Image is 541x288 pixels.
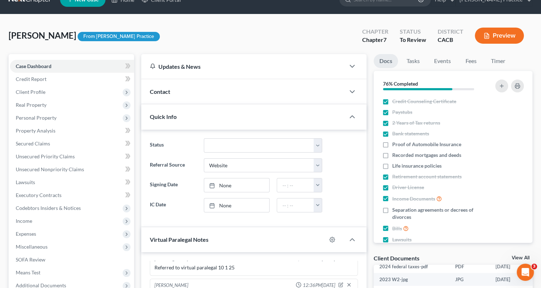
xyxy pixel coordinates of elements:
span: Unsecured Priority Claims [16,153,75,159]
td: PDF [449,260,490,273]
span: Recorded mortgages and deeds [392,152,461,159]
div: To Review [400,36,426,44]
div: Apologies for the delay here, [PERSON_NAME]. I just followed up again with the paralegal we assig... [6,179,117,236]
div: Thank you kindly. It is always hard when you are starting a new process, I understand. I just wan... [31,75,132,124]
strong: 76% Completed [383,81,418,87]
span: Life insurance policies [392,162,442,169]
a: Case Dashboard [10,60,134,73]
div: HELP! Still waiting for referral to a virtual paralegal. We have been waiting since [DATE]. [26,143,137,173]
a: Executory Contracts [10,189,134,202]
span: Lawsuits [392,236,412,243]
div: Thank you kindly. It is always hard when you are starting a new process, I understand. I just wan... [26,70,137,128]
span: Executory Contracts [16,192,62,198]
a: Events [428,54,457,68]
a: Lawsuits [10,176,134,189]
a: Secured Claims [10,137,134,150]
div: Apologies for the delay here, [PERSON_NAME]. I just followed up again with the paralegal we assig... [11,183,112,232]
a: Credit Report [10,73,134,86]
span: Income Documents [392,195,435,202]
span: Quick Info [150,113,177,120]
td: 2024 federal taxes-pdf [374,260,449,273]
div: Carla says… [6,143,137,179]
span: 3 [531,264,537,269]
textarea: Message… [6,218,137,230]
span: Real Property [16,102,46,108]
span: Paystubs [392,109,412,116]
a: View All [512,255,530,260]
div: Emma says… [6,179,137,242]
a: Docs [374,54,398,68]
div: Emma says… [6,42,137,70]
a: Unsecured Nonpriority Claims [10,163,134,176]
span: Virtual Paralegal Notes [150,236,208,243]
span: 7 [383,36,387,43]
a: Tasks [401,54,426,68]
a: Property Analysis [10,124,134,137]
span: Miscellaneous [16,244,48,250]
div: Client Documents [374,254,419,262]
span: [PERSON_NAME] [9,30,76,40]
td: 2023 W2-jpg [374,273,449,286]
div: Referred to virtual paralegal 10 1 25 [154,264,353,271]
span: Secured Claims [16,140,50,147]
span: Retirement account statements [392,173,462,180]
span: Proof of Automobile Insurance [392,141,461,148]
img: Profile image for Operator [20,4,32,15]
div: Chapter [362,36,388,44]
span: SOFA Review [16,256,45,263]
td: [DATE] [490,260,533,273]
button: Preview [475,28,524,44]
div: Status [400,28,426,36]
p: The team can also help [35,9,89,16]
a: Fees [459,54,482,68]
span: Property Analysis [16,128,55,134]
div: HELP! Still waiting for referral to a virtual paralegal. We have been waiting since [DATE]. [31,148,132,169]
a: [EMAIL_ADDRESS][DOMAIN_NAME] [31,18,119,24]
a: Unsecured Priority Claims [10,150,134,163]
span: Driver License [392,184,424,191]
h1: Operator [35,4,60,9]
a: SOFA Review [10,253,134,266]
span: Codebtors Insiders & Notices [16,205,81,211]
span: Expenses [16,231,36,237]
div: Carla says… [6,70,137,134]
button: Send a message… [123,230,134,242]
button: go back [5,3,18,16]
iframe: Intercom live chat [517,264,534,281]
div: Okay, thanks, [PERSON_NAME]. I'll have him give you another call [DATE]! [6,42,117,64]
label: Signing Date [146,178,200,192]
button: Home [112,3,126,16]
div: Close [126,3,138,16]
div: From [PERSON_NAME] Practice [78,32,160,42]
a: None [204,198,270,212]
div: [DATE] [6,134,137,143]
span: Credit Counseling Certificate [392,98,456,105]
button: Gif picker [34,233,40,239]
span: Means Test [16,269,40,275]
span: Credit Report [16,76,46,82]
span: Bills [392,225,402,232]
a: None [204,178,270,192]
input: -- : -- [277,198,314,212]
span: Contact [150,88,170,95]
label: Status [146,138,200,153]
label: Referral Source [146,158,200,173]
button: Emoji picker [23,233,28,239]
span: Bank statements [392,130,429,137]
button: Start recording [45,233,51,239]
span: Client Profile [16,89,45,95]
span: Separation agreements or decrees of divorces [392,206,487,221]
div: Updates & News [150,63,336,70]
span: Lawsuits [16,179,35,185]
div: CACB [438,36,463,44]
div: District [438,28,463,36]
span: Personal Property [16,115,56,121]
a: Timer [485,54,511,68]
input: -- : -- [277,178,314,192]
td: JPG [449,273,490,286]
div: Chapter [362,28,388,36]
span: Case Dashboard [16,63,51,69]
span: Unsecured Nonpriority Claims [16,166,84,172]
td: [DATE] [490,273,533,286]
label: IC Date [146,198,200,212]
